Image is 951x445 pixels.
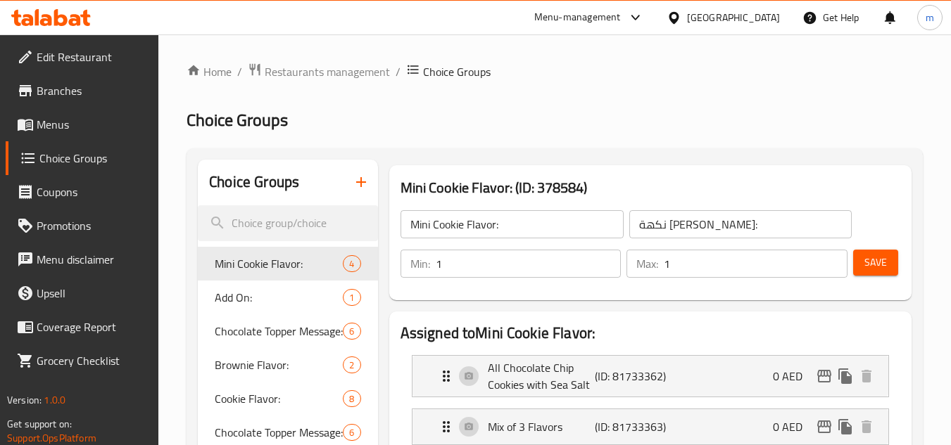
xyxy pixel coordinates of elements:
[835,416,856,437] button: duplicate
[6,276,159,310] a: Upsell
[864,254,887,271] span: Save
[343,323,360,340] div: Choices
[37,116,148,133] span: Menus
[37,217,148,234] span: Promotions
[198,247,377,280] div: Mini Cookie Flavor:4
[856,416,877,437] button: delete
[6,209,159,243] a: Promotions
[265,63,390,80] span: Restaurants management
[344,325,360,338] span: 6
[198,205,377,241] input: search
[215,289,343,306] span: Add On:
[198,348,377,382] div: Brownie Flavor:2
[37,318,148,335] span: Coverage Report
[237,63,242,80] li: /
[773,418,814,435] p: 0 AED
[396,63,401,80] li: /
[6,175,159,209] a: Coupons
[215,390,343,407] span: Cookie Flavor:
[401,349,900,403] li: Expand
[6,40,159,74] a: Edit Restaurant
[198,280,377,314] div: Add On:1
[44,391,65,409] span: 1.0.0
[410,255,430,272] p: Min:
[344,291,360,304] span: 1
[835,366,856,387] button: duplicate
[773,368,814,385] p: 0 AED
[6,74,159,108] a: Branches
[248,63,390,81] a: Restaurants management
[343,356,360,373] div: Choices
[39,150,148,167] span: Choice Groups
[423,63,491,80] span: Choice Groups
[534,9,621,26] div: Menu-management
[343,255,360,272] div: Choices
[344,257,360,271] span: 4
[344,392,360,406] span: 8
[198,314,377,348] div: Chocolate Topper Message:6
[488,418,596,435] p: Mix of 3 Flavors
[37,183,148,200] span: Coupons
[187,104,288,136] span: Choice Groups
[6,108,159,141] a: Menus
[215,424,343,441] span: Chocolate Topper Message:
[215,356,343,373] span: Brownie Flavor:
[412,356,888,396] div: Expand
[7,391,42,409] span: Version:
[636,255,658,272] p: Max:
[595,368,667,385] p: (ID: 81733362)
[401,176,900,199] h3: Mini Cookie Flavor: (ID: 378584)
[6,141,159,175] a: Choice Groups
[198,382,377,415] div: Cookie Flavor:8
[343,289,360,306] div: Choices
[37,251,148,268] span: Menu disclaimer
[37,82,148,99] span: Branches
[344,359,360,372] span: 2
[401,323,900,344] h2: Assigned to Mini Cookie Flavor:
[344,426,360,439] span: 6
[37,49,148,65] span: Edit Restaurant
[6,243,159,276] a: Menu disclaimer
[488,359,596,393] p: All Chocolate Chip Cookies with Sea Salt
[37,285,148,302] span: Upsell
[37,352,148,369] span: Grocery Checklist
[687,10,780,25] div: [GEOGRAPHIC_DATA]
[856,366,877,387] button: delete
[215,255,343,272] span: Mini Cookie Flavor:
[814,416,835,437] button: edit
[187,63,232,80] a: Home
[6,344,159,378] a: Grocery Checklist
[6,310,159,344] a: Coverage Report
[814,366,835,387] button: edit
[209,172,299,193] h2: Choice Groups
[343,390,360,407] div: Choices
[7,415,72,433] span: Get support on:
[853,250,898,276] button: Save
[412,409,888,444] div: Expand
[215,323,343,340] span: Chocolate Topper Message:
[343,424,360,441] div: Choices
[926,10,934,25] span: m
[595,418,667,435] p: (ID: 81733363)
[187,63,923,81] nav: breadcrumb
